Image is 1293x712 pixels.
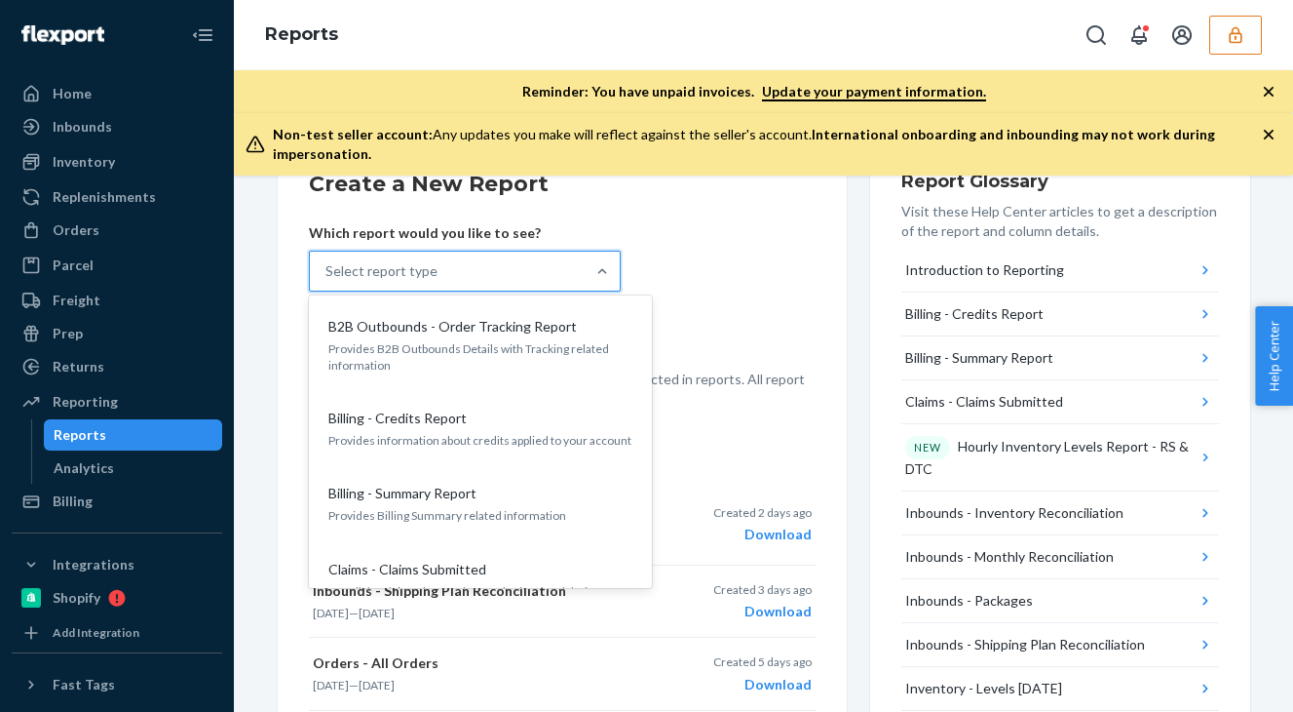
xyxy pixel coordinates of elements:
[29,428,438,597] p: This same information is visible on the inventory details page (go to and choose a specific SKU),...
[1120,16,1159,55] button: Open notifications
[12,621,222,645] a: Add Integration
[901,249,1219,293] button: Introduction to Reporting
[713,581,812,598] p: Created 3 days ago
[713,504,812,521] p: Created 2 days ago
[12,386,222,417] a: Reporting
[1255,306,1293,406] button: Help Center
[328,317,577,336] p: B2B Outbounds - Order Tracking Report
[53,392,118,412] div: Reporting
[29,345,403,395] a: Learn more about SKU Aliases.
[54,458,114,478] div: Analytics
[328,432,632,449] p: Provides information about credits applied to your account
[901,380,1219,424] button: Claims - Claims Submitted
[309,566,816,638] button: Inbounds - Shipping Plan Reconciliation[DATE]—[DATE]Created 3 days agoDownload
[249,7,354,63] ol: breadcrumbs
[905,260,1064,280] div: Introduction to Reporting
[53,624,139,641] div: Add Integration
[713,653,812,670] p: Created 5 days ago
[313,677,642,693] p: —
[901,535,1219,579] button: Inbounds - Monthly Reconciliation
[12,250,222,281] a: Parcel
[273,125,1262,164] div: Any updates you make will reflect against the seller's account.
[914,440,941,455] p: NEW
[273,126,433,142] span: Non-test seller account:
[21,25,104,45] img: Flexport logo
[12,549,222,580] button: Integrations
[713,602,812,621] div: Download
[53,357,104,376] div: Returns
[53,588,100,608] div: Shopify
[309,169,816,200] h2: Create a New Report
[313,605,642,621] p: —
[265,23,338,45] a: Reports
[905,635,1145,654] div: Inbounds - Shipping Plan Reconciliation
[53,152,115,172] div: Inventory
[328,340,632,374] p: Provides B2B Outbounds Details with Tracking related information
[29,39,438,104] div: 520 Products - All SKUs With DIMs And Alias Counts Report
[12,318,222,349] a: Prep
[53,555,134,574] div: Integrations
[905,392,1063,412] div: Claims - Claims Submitted
[53,675,115,694] div: Fast Tags
[309,638,816,710] button: Orders - All Orders[DATE]—[DATE]Created 5 days agoDownload
[901,202,1219,241] p: Visit these Help Center articles to get a description of the report and column details.
[12,285,222,316] a: Freight
[29,129,438,164] h2: Description
[29,174,438,398] p: This report lists all of the SKUs (stock keeping units) in your Flexport catalog, as well as thei...
[53,492,93,511] div: Billing
[12,351,222,382] a: Returns
[713,675,812,694] div: Download
[905,348,1053,368] div: Billing - Summary Report
[1162,16,1201,55] button: Open account menu
[53,324,83,343] div: Prep
[183,16,222,55] button: Close Navigation
[53,220,99,240] div: Orders
[12,486,222,517] a: Billing
[359,678,395,692] time: [DATE]
[522,82,986,101] p: Reminder: You have unpaid invoices.
[901,169,1219,194] h3: Report Glossary
[12,215,222,246] a: Orders
[328,409,467,428] p: Billing - Credits Report
[328,560,486,579] p: Claims - Claims Submitted
[53,84,92,103] div: Home
[53,256,94,275] div: Parcel
[44,453,223,484] a: Analytics
[901,667,1219,711] button: Inventory - Levels [DATE]
[12,146,222,178] a: Inventory
[1077,16,1116,55] button: Open Search Box
[901,492,1219,535] button: Inbounds - Inventory Reconciliation
[905,304,1044,324] div: Billing - Credits Report
[53,117,112,137] div: Inbounds
[313,653,642,673] p: Orders - All Orders
[762,83,986,101] a: Update your payment information.
[12,111,222,142] a: Inbounds
[905,547,1114,567] div: Inbounds - Monthly Reconciliation
[12,181,222,213] a: Replenishments
[905,503,1123,523] div: Inbounds - Inventory Reconciliation
[901,623,1219,667] button: Inbounds - Shipping Plan Reconciliation
[901,336,1219,380] button: Billing - Summary Report
[905,591,1033,611] div: Inbounds - Packages
[313,606,349,620] time: [DATE]
[164,458,242,480] strong: Inventory
[53,291,100,310] div: Freight
[905,436,1197,479] div: Hourly Inventory Levels Report - RS & DTC
[54,425,106,445] div: Reports
[12,582,222,613] a: Shopify
[325,261,437,281] div: Select report type
[309,223,621,243] p: Which report would you like to see?
[328,583,632,600] p: See all the claims that you have submitted and their status
[12,78,222,109] a: Home
[53,187,156,207] div: Replenishments
[901,579,1219,623] button: Inbounds - Packages
[713,525,812,544] div: Download
[313,678,349,692] time: [DATE]
[44,419,223,451] a: Reports
[359,606,395,620] time: [DATE]
[328,484,476,503] p: Billing - Summary Report
[901,293,1219,336] button: Billing - Credits Report
[313,581,642,601] p: Inbounds - Shipping Plan Reconciliation
[901,424,1219,492] button: NEWHourly Inventory Levels Report - RS & DTC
